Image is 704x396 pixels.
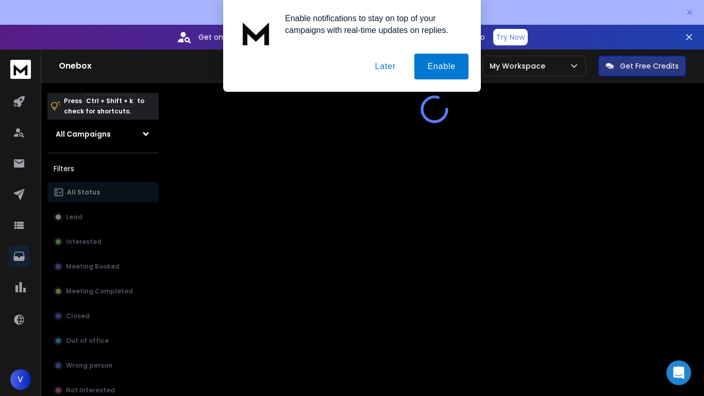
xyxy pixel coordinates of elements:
button: V [10,369,31,390]
button: Enable [414,54,468,79]
button: Later [362,54,408,79]
h3: Filters [47,161,159,176]
button: All Campaigns [47,124,159,144]
span: Ctrl + Shift + k [85,95,135,107]
div: Open Intercom Messenger [666,360,691,385]
h1: All Campaigns [56,129,111,139]
div: Enable notifications to stay on top of your campaigns with real-time updates on replies. [277,12,468,36]
img: notification icon [236,12,277,54]
p: Press to check for shortcuts. [64,96,144,117]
